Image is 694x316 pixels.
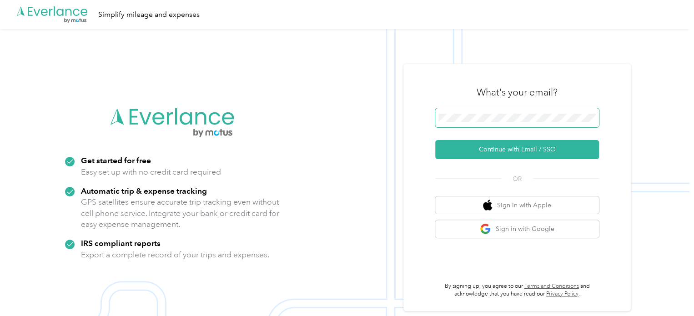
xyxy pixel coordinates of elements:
[435,140,599,159] button: Continue with Email / SSO
[435,196,599,214] button: apple logoSign in with Apple
[524,283,579,290] a: Terms and Conditions
[81,238,161,248] strong: IRS compliant reports
[480,223,491,235] img: google logo
[98,9,200,20] div: Simplify mileage and expenses
[501,174,533,184] span: OR
[81,196,280,230] p: GPS satellites ensure accurate trip tracking even without cell phone service. Integrate your bank...
[477,86,558,99] h3: What's your email?
[81,155,151,165] strong: Get started for free
[81,166,221,178] p: Easy set up with no credit card required
[81,186,207,196] strong: Automatic trip & expense tracking
[435,282,599,298] p: By signing up, you agree to our and acknowledge that you have read our .
[81,249,269,261] p: Export a complete record of your trips and expenses.
[483,200,492,211] img: apple logo
[546,291,578,297] a: Privacy Policy
[435,220,599,238] button: google logoSign in with Google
